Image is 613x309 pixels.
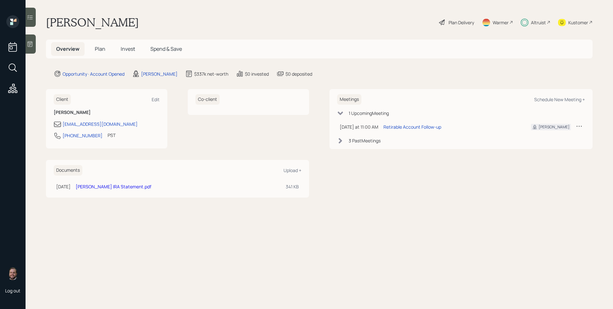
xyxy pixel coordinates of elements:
div: Warmer [493,19,509,26]
div: Retirable Account Follow-up [383,124,441,130]
img: james-distasi-headshot.png [6,267,19,280]
div: $0 invested [245,71,269,77]
span: Spend & Save [150,45,182,52]
div: Log out [5,288,20,294]
div: $0 deposited [285,71,312,77]
div: $337k net-worth [194,71,228,77]
span: Invest [121,45,135,52]
div: Upload + [284,167,301,173]
span: Plan [95,45,105,52]
div: PST [108,132,116,139]
div: Altruist [531,19,546,26]
div: [DATE] [56,183,71,190]
h6: Co-client [195,94,220,105]
span: Overview [56,45,79,52]
div: Kustomer [568,19,588,26]
div: 3 Past Meeting s [349,137,381,144]
h6: Meetings [337,94,361,105]
div: [PERSON_NAME] [141,71,178,77]
div: [PERSON_NAME] [539,124,570,130]
h6: [PERSON_NAME] [54,110,160,115]
h1: [PERSON_NAME] [46,15,139,29]
div: 1 Upcoming Meeting [349,110,389,117]
a: [PERSON_NAME] IRA Statement.pdf [76,184,151,190]
h6: Client [54,94,71,105]
div: [EMAIL_ADDRESS][DOMAIN_NAME] [63,121,138,127]
div: Schedule New Meeting + [534,96,585,102]
h6: Documents [54,165,82,176]
div: Opportunity · Account Opened [63,71,125,77]
div: Plan Delivery [449,19,474,26]
div: 341 KB [286,183,299,190]
div: Edit [152,96,160,102]
div: [DATE] at 11:00 AM [340,124,378,130]
div: [PHONE_NUMBER] [63,132,102,139]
